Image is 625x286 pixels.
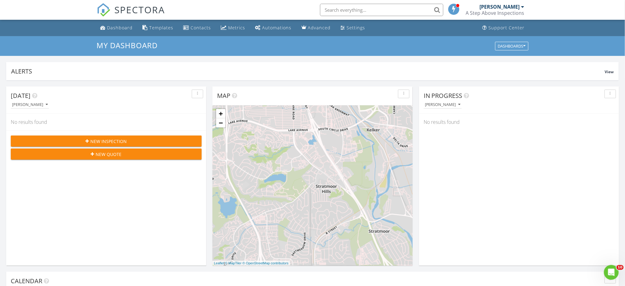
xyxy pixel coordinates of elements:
span: [DATE] [11,91,31,100]
a: SPECTORA [97,8,165,21]
a: Support Center [480,22,527,34]
button: New Quote [11,149,202,160]
span: View [605,69,614,74]
span: New Inspection [91,138,127,145]
a: Settings [338,22,368,34]
img: The Best Home Inspection Software - Spectora [97,3,110,17]
button: New Inspection [11,136,202,147]
div: Alerts [11,67,605,75]
span: 10 [617,265,624,270]
a: © OpenStreetMap contributors [243,261,289,265]
div: | [212,261,290,266]
a: Templates [140,22,176,34]
a: Leaflet [214,261,224,265]
div: Dashboards [498,44,526,48]
button: [PERSON_NAME] [424,101,462,109]
button: Dashboards [495,42,528,50]
a: © MapTiler [225,261,242,265]
a: Automations (Basic) [253,22,294,34]
input: Search everything... [320,4,443,16]
a: Zoom out [216,118,225,128]
a: Contacts [181,22,214,34]
div: No results found [419,114,619,130]
span: Map [217,91,230,100]
div: Metrics [228,25,245,31]
a: Advanced [299,22,333,34]
div: Automations [262,25,292,31]
div: A Step Above Inspections [466,10,524,16]
a: Zoom in [216,109,225,118]
button: [PERSON_NAME] [11,101,49,109]
div: No results found [6,114,206,130]
div: Advanced [308,25,331,31]
div: [PERSON_NAME] [425,103,461,107]
div: Contacts [191,25,211,31]
div: Dashboard [107,25,133,31]
iframe: Intercom live chat [604,265,619,280]
div: Support Center [489,25,525,31]
span: New Quote [96,151,122,158]
span: SPECTORA [115,3,165,16]
div: [PERSON_NAME] [480,4,520,10]
span: Calendar [11,277,42,285]
a: Metrics [219,22,248,34]
div: [PERSON_NAME] [12,103,48,107]
span: In Progress [424,91,463,100]
div: Templates [150,25,174,31]
a: Dashboard [98,22,135,34]
span: My Dashboard [97,40,158,50]
div: Settings [347,25,365,31]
